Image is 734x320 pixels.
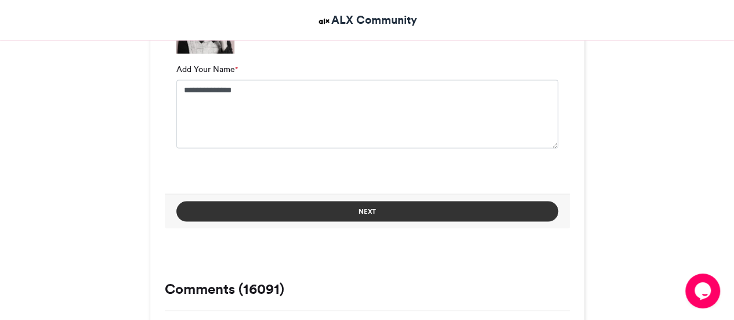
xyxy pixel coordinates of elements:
img: ALX Community [317,14,331,28]
iframe: chat widget [685,274,722,308]
button: Next [176,201,558,221]
label: Add Your Name [176,63,238,75]
h3: Comments (16091) [165,282,570,296]
a: ALX Community [317,12,417,28]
